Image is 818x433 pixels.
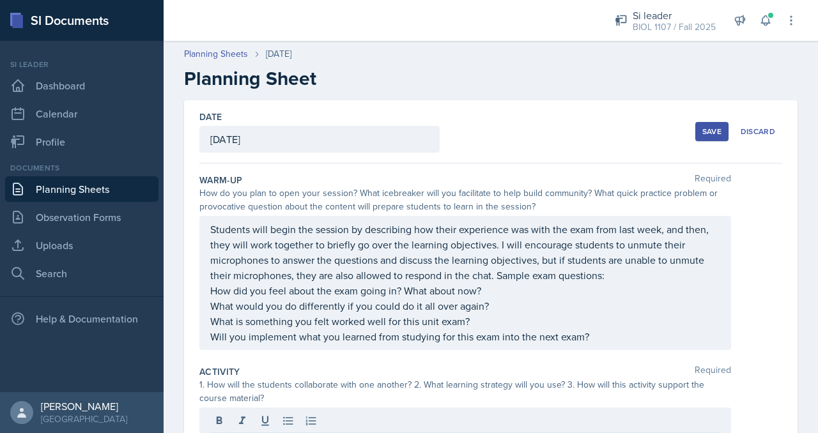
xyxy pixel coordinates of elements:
[5,162,158,174] div: Documents
[5,261,158,286] a: Search
[633,20,716,34] div: BIOL 1107 / Fall 2025
[210,298,720,314] p: What would you do differently if you could do it all over again?​
[210,314,720,329] p: What is something you felt worked well for this unit exam?​
[741,126,775,137] div: Discard
[5,73,158,98] a: Dashboard
[695,365,731,378] span: Required
[210,222,720,283] p: Students will begin the session by describing how their experience was with the exam from last we...
[199,110,222,123] label: Date
[199,174,242,186] label: Warm-Up
[702,126,722,137] div: Save
[210,283,720,298] p: How did you feel about the exam going in? What about now?​
[184,67,798,90] h2: Planning Sheet
[41,400,127,413] div: [PERSON_NAME]
[266,47,291,61] div: [DATE]
[5,129,158,155] a: Profile
[199,186,731,213] div: How do you plan to open your session? What icebreaker will you facilitate to help build community...
[5,204,158,230] a: Observation Forms
[5,176,158,202] a: Planning Sheets
[695,122,729,141] button: Save
[5,232,158,258] a: Uploads
[734,122,782,141] button: Discard
[199,365,240,378] label: Activity
[695,174,731,186] span: Required
[5,101,158,126] a: Calendar
[633,8,716,23] div: Si leader
[5,59,158,70] div: Si leader
[199,378,731,405] div: 1. How will the students collaborate with one another? 2. What learning strategy will you use? 3....
[5,306,158,331] div: Help & Documentation
[184,47,248,61] a: Planning Sheets
[41,413,127,425] div: [GEOGRAPHIC_DATA]
[210,329,720,344] p: Will you implement what you learned from studying for this exam into the next exam?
